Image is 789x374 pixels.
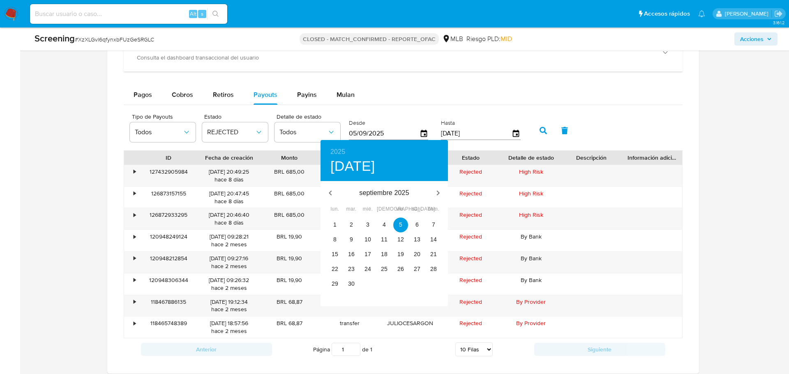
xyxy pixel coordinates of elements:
button: 16 [344,247,359,262]
p: 13 [414,235,420,243]
button: 17 [360,247,375,262]
p: 2 [350,220,353,229]
button: 21 [426,247,441,262]
p: 28 [430,265,437,273]
p: 10 [365,235,371,243]
button: 6 [410,218,424,232]
p: 3 [366,220,369,229]
p: 19 [397,250,404,258]
button: 7 [426,218,441,232]
p: 4 [383,220,386,229]
p: 30 [348,280,355,288]
p: 24 [365,265,371,273]
p: 14 [430,235,437,243]
p: septiembre 2025 [340,188,428,198]
p: 26 [397,265,404,273]
span: sáb. [410,205,424,213]
button: 8 [328,232,342,247]
span: vie. [393,205,408,213]
button: [DATE] [330,158,375,175]
p: 12 [397,235,404,243]
button: 1 [328,218,342,232]
p: 15 [332,250,338,258]
p: 25 [381,265,388,273]
span: mar. [344,205,359,213]
button: 29 [328,277,342,291]
button: 9 [344,232,359,247]
p: 5 [399,220,402,229]
p: 29 [332,280,338,288]
button: 23 [344,262,359,277]
p: 18 [381,250,388,258]
button: 25 [377,262,392,277]
p: 20 [414,250,420,258]
button: 3 [360,218,375,232]
p: 1 [333,220,337,229]
button: 2 [344,218,359,232]
button: 18 [377,247,392,262]
button: 26 [393,262,408,277]
p: 16 [348,250,355,258]
p: 6 [415,220,419,229]
button: 4 [377,218,392,232]
p: 11 [381,235,388,243]
p: 7 [432,220,435,229]
button: 13 [410,232,424,247]
button: 5 [393,218,408,232]
button: 12 [393,232,408,247]
button: 30 [344,277,359,291]
span: lun. [328,205,342,213]
button: 14 [426,232,441,247]
button: 11 [377,232,392,247]
span: dom. [426,205,441,213]
p: 23 [348,265,355,273]
button: 22 [328,262,342,277]
button: 20 [410,247,424,262]
p: 27 [414,265,420,273]
button: 19 [393,247,408,262]
p: 17 [365,250,371,258]
button: 10 [360,232,375,247]
button: 15 [328,247,342,262]
p: 21 [430,250,437,258]
span: mié. [360,205,375,213]
span: [DEMOGRAPHIC_DATA]. [377,205,392,213]
button: 28 [426,262,441,277]
p: 22 [332,265,338,273]
button: 2025 [330,146,345,158]
p: 8 [333,235,337,243]
button: 24 [360,262,375,277]
button: 27 [410,262,424,277]
p: 9 [350,235,353,243]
